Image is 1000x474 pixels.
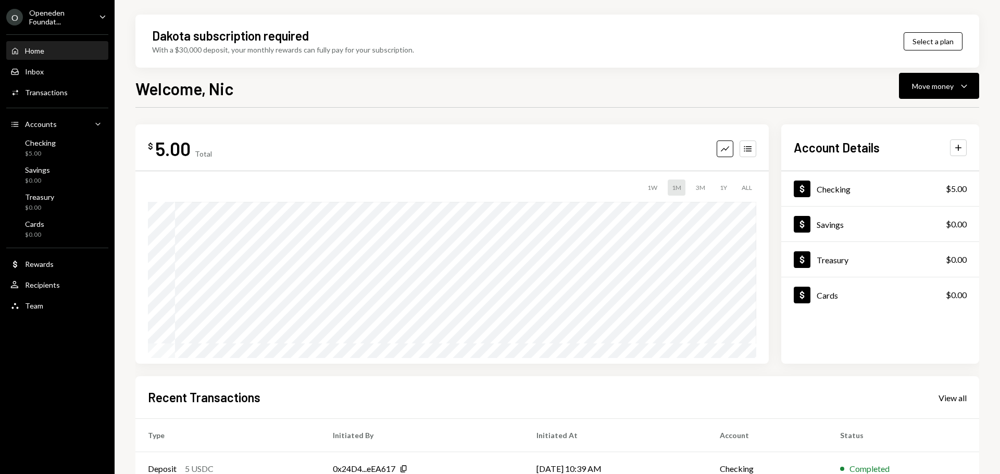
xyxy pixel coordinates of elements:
th: Initiated At [524,419,708,452]
div: O [6,9,23,25]
div: Total [195,149,212,158]
div: ALL [737,180,756,196]
a: Cards$0.00 [781,277,979,312]
div: $0.00 [25,230,44,239]
div: Checking [25,138,56,147]
div: 1M [668,180,685,196]
div: Cards [817,290,838,300]
div: Move money [912,81,954,92]
a: Checking$5.00 [6,135,108,160]
div: Openeden Foundat... [29,8,91,26]
th: Status [828,419,979,452]
div: 5.00 [155,137,191,160]
a: Cards$0.00 [6,216,108,241]
div: $ [148,141,153,151]
div: Dakota subscription required [152,27,309,44]
div: Team [25,301,43,310]
h1: Welcome, Nic [135,78,233,99]
div: $0.00 [946,289,967,301]
h2: Account Details [794,139,880,156]
div: $5.00 [25,149,56,158]
div: With a $30,000 deposit, your monthly rewards can fully pay for your subscription. [152,44,414,55]
a: Checking$5.00 [781,171,979,206]
a: Savings$0.00 [6,162,108,187]
div: Cards [25,220,44,228]
div: Rewards [25,260,54,268]
div: 3M [692,180,709,196]
a: Savings$0.00 [781,207,979,241]
h2: Recent Transactions [148,389,260,406]
div: Home [25,46,44,55]
a: Team [6,296,108,315]
div: Treasury [25,193,54,201]
div: Recipients [25,280,60,289]
div: Treasury [817,255,848,265]
div: $0.00 [946,253,967,266]
div: $5.00 [946,183,967,195]
div: 1Y [716,180,731,196]
div: $0.00 [25,176,50,185]
div: $0.00 [946,218,967,230]
div: Checking [817,184,851,194]
a: Rewards [6,254,108,273]
div: $0.00 [25,203,54,212]
a: Inbox [6,62,108,81]
button: Select a plan [904,32,963,50]
div: Transactions [25,88,68,97]
a: Treasury$0.00 [6,189,108,214]
a: Home [6,41,108,60]
div: 1W [643,180,661,196]
th: Account [707,419,827,452]
a: View all [939,392,967,403]
a: Transactions [6,83,108,101]
div: Savings [25,165,50,174]
div: Accounts [25,120,57,129]
div: Inbox [25,67,44,76]
a: Treasury$0.00 [781,242,979,277]
div: View all [939,393,967,403]
div: Savings [817,220,844,229]
button: Move money [899,73,979,99]
a: Accounts [6,114,108,133]
th: Initiated By [320,419,524,452]
th: Type [135,419,320,452]
a: Recipients [6,275,108,294]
